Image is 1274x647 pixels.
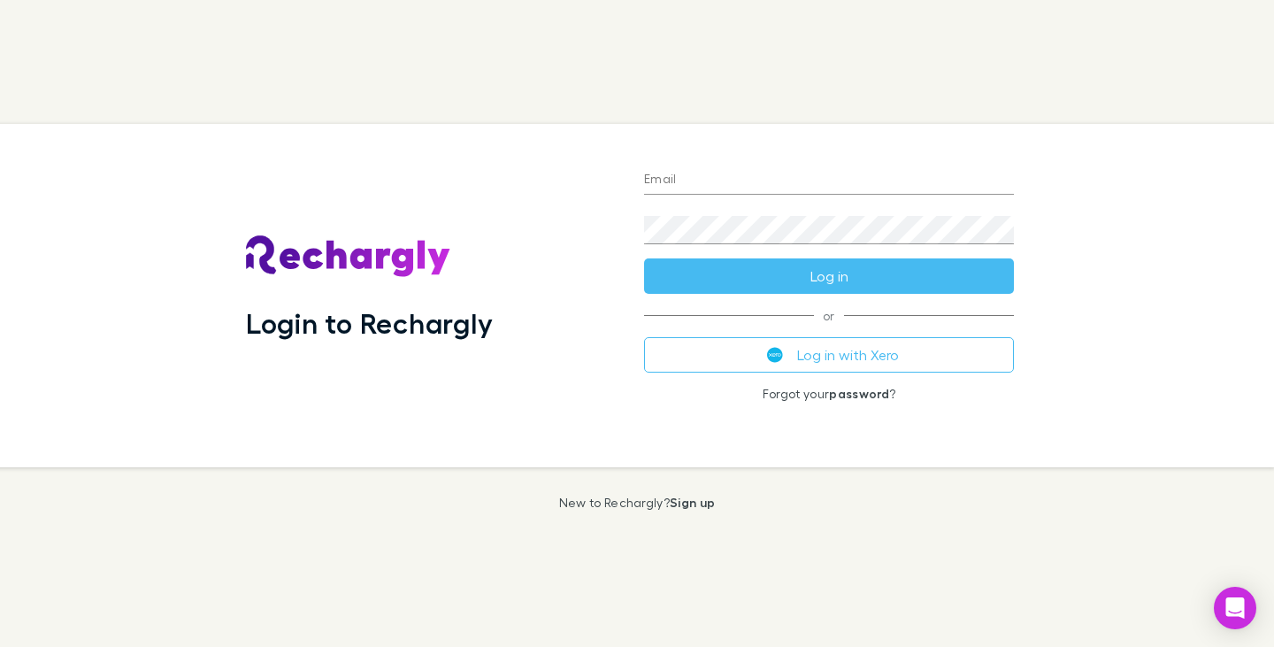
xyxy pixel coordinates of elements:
[644,315,1014,316] span: or
[1214,587,1256,629] div: Open Intercom Messenger
[246,235,451,278] img: Rechargly's Logo
[644,258,1014,294] button: Log in
[246,306,493,340] h1: Login to Rechargly
[644,337,1014,373] button: Log in with Xero
[767,347,783,363] img: Xero's logo
[559,496,716,510] p: New to Rechargly?
[670,495,715,510] a: Sign up
[829,386,889,401] a: password
[644,387,1014,401] p: Forgot your ?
